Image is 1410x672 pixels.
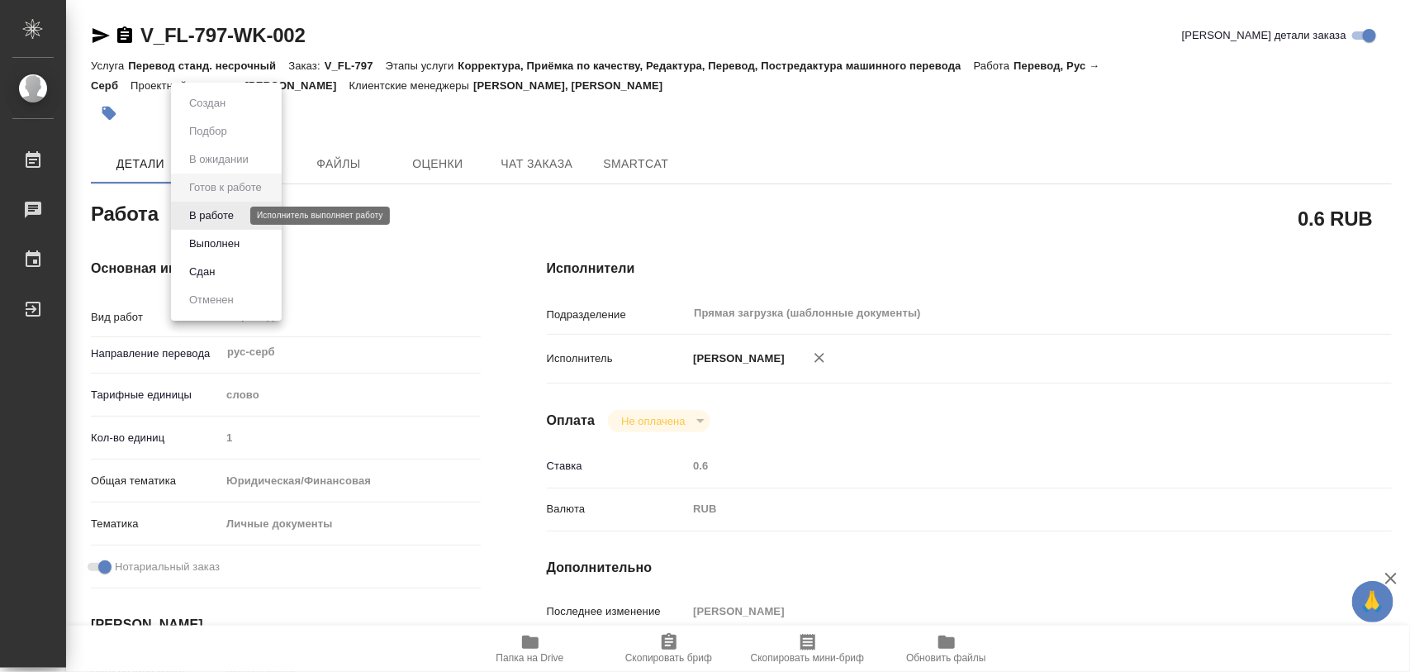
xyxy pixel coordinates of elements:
[184,235,244,253] button: Выполнен
[184,263,220,281] button: Сдан
[184,291,239,309] button: Отменен
[184,150,254,169] button: В ожидании
[184,122,232,141] button: Подбор
[184,179,267,197] button: Готов к работе
[184,207,239,225] button: В работе
[184,94,230,112] button: Создан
